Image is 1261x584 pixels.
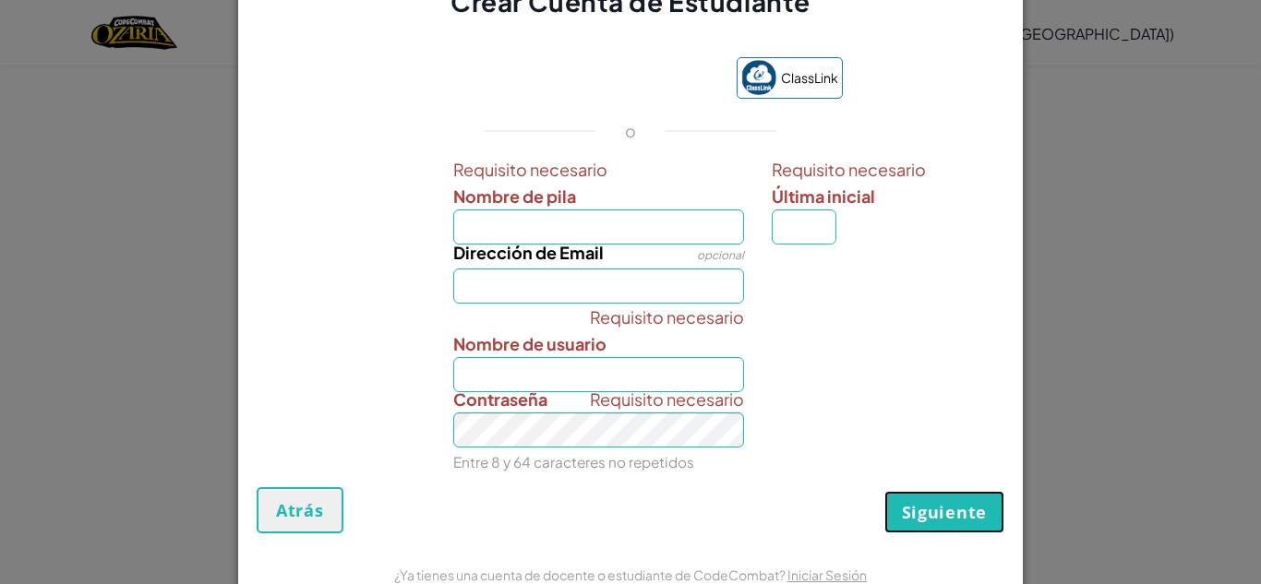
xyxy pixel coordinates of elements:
span: Contraseña [453,388,547,410]
iframe: Botón Iniciar sesión con Google [410,59,727,100]
span: Dirección de Email [453,242,604,263]
span: Nombre de pila [453,185,576,207]
button: Atrás [257,487,343,533]
p: o [625,120,636,142]
span: Requisito necesario [453,156,745,183]
span: Siguiente [902,501,987,523]
span: ClassLink [781,65,838,91]
span: Requisito necesario [590,304,744,330]
img: classlink-logo-small.png [741,60,776,95]
span: Requisito necesario [772,156,1000,183]
span: Última inicial [772,185,875,207]
span: ¿Ya tienes una cuenta de docente o estudiante de CodeCombat? [394,566,787,583]
span: Nombre de usuario [453,333,606,354]
button: Siguiente [884,491,1004,533]
span: Requisito necesario [590,386,744,412]
span: opcional [697,248,744,262]
span: Atrás [276,499,324,521]
a: Iniciar Sesión [787,566,867,583]
small: Entre 8 y 64 caracteres no repetidos [453,453,694,471]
